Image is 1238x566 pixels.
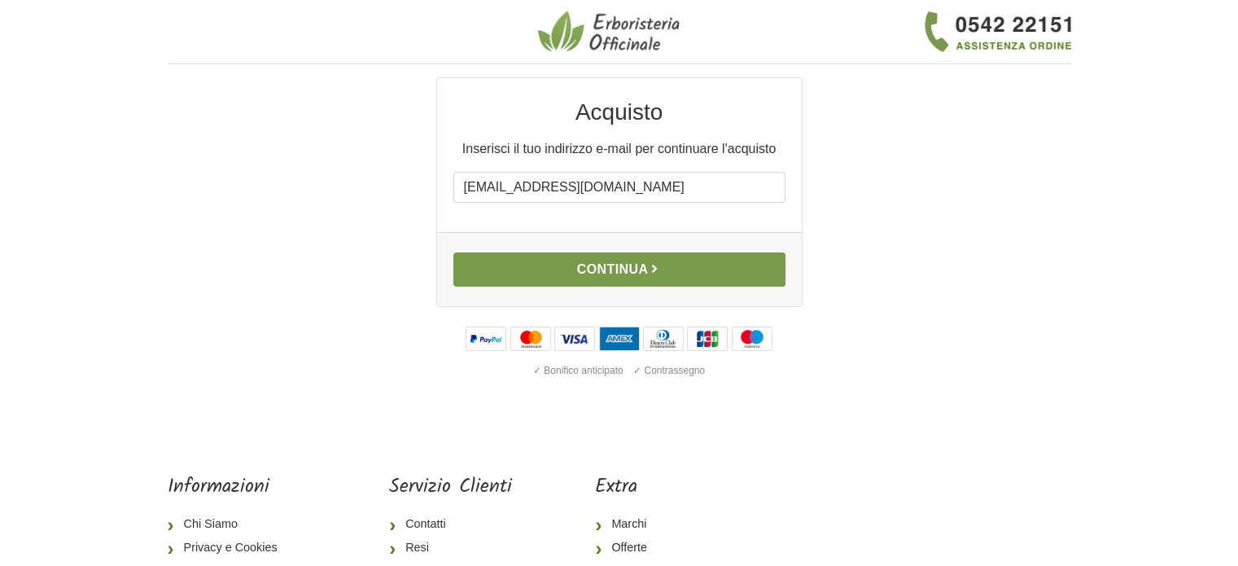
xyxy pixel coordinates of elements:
h2: Acquisto [453,98,785,126]
a: Marchi [595,512,702,537]
a: Offerte [595,536,702,560]
div: ✓ Contrassegno [630,360,708,381]
a: Privacy e Cookies [168,536,306,560]
img: Erboristeria Officinale [538,10,685,54]
h5: Extra [595,476,702,499]
a: Contatti [389,512,512,537]
a: Chi Siamo [168,512,306,537]
p: Inserisci il tuo indirizzo e-mail per continuare l'acquisto [453,139,785,159]
div: ✓ Bonifico anticipato [530,360,627,381]
input: Il tuo indirizzo e-mail [453,172,785,203]
button: Continua [453,252,785,287]
iframe: fb:page Facebook Social Plugin [785,476,1070,533]
a: Resi [389,536,512,560]
h5: Servizio Clienti [389,476,512,499]
h5: Informazioni [168,476,306,499]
